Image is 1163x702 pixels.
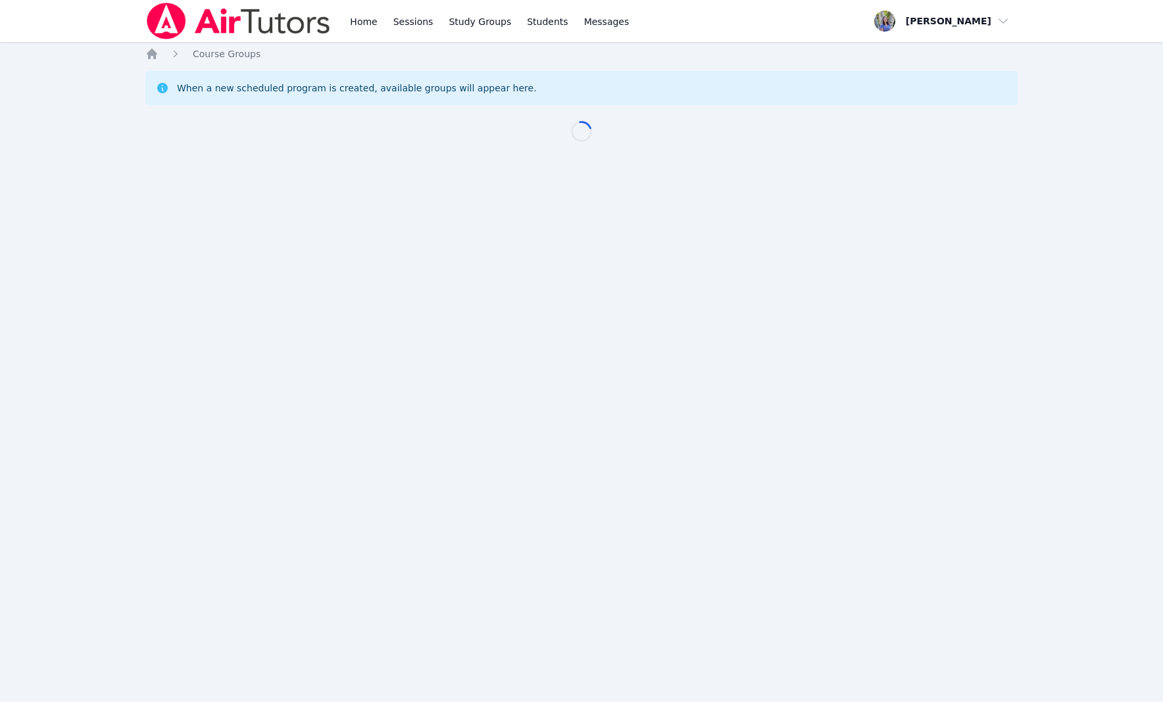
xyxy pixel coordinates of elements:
div: When a new scheduled program is created, available groups will appear here. [177,82,537,95]
nav: Breadcrumb [145,47,1018,60]
img: Air Tutors [145,3,332,39]
a: Course Groups [193,47,260,60]
span: Messages [584,15,630,28]
span: Course Groups [193,49,260,59]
